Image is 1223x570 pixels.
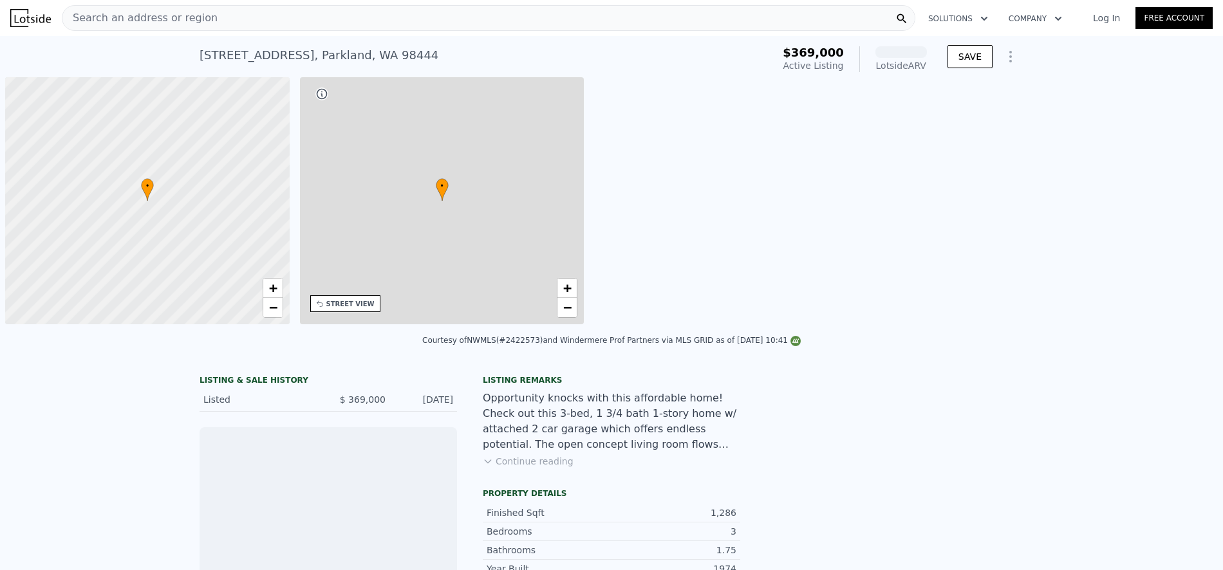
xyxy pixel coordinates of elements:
span: $369,000 [783,46,844,59]
a: Zoom out [263,298,283,317]
div: 1,286 [611,506,736,519]
img: NWMLS Logo [790,336,801,346]
span: − [563,299,572,315]
div: • [436,178,449,201]
span: Search an address or region [62,10,218,26]
span: • [436,180,449,192]
div: LISTING & SALE HISTORY [200,375,457,388]
span: $ 369,000 [340,394,386,405]
a: Zoom in [557,279,577,298]
span: + [268,280,277,296]
button: Company [998,7,1072,30]
div: Opportunity knocks with this affordable home! Check out this 3-bed, 1 3/4 bath 1-story home w/ at... [483,391,740,452]
div: [DATE] [396,393,453,406]
button: Continue reading [483,455,574,468]
button: SAVE [948,45,993,68]
img: Lotside [10,9,51,27]
div: Listed [203,393,318,406]
span: • [141,180,154,192]
button: Show Options [998,44,1023,69]
button: Solutions [918,7,998,30]
div: Bathrooms [487,544,611,556]
span: Active Listing [783,60,844,71]
a: Zoom in [263,279,283,298]
div: Bedrooms [487,525,611,538]
a: Log In [1078,12,1135,24]
a: Free Account [1135,7,1213,29]
div: 1.75 [611,544,736,556]
div: • [141,178,154,201]
div: [STREET_ADDRESS] , Parkland , WA 98444 [200,46,438,64]
div: Listing remarks [483,375,740,385]
div: Lotside ARV [875,59,927,72]
div: STREET VIEW [326,299,375,309]
span: + [563,280,572,296]
div: Courtesy of NWMLS (#2422573) and Windermere Prof Partners via MLS GRID as of [DATE] 10:41 [422,336,801,345]
div: Property details [483,488,740,499]
div: 3 [611,525,736,538]
a: Zoom out [557,298,577,317]
div: Finished Sqft [487,506,611,519]
span: − [268,299,277,315]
